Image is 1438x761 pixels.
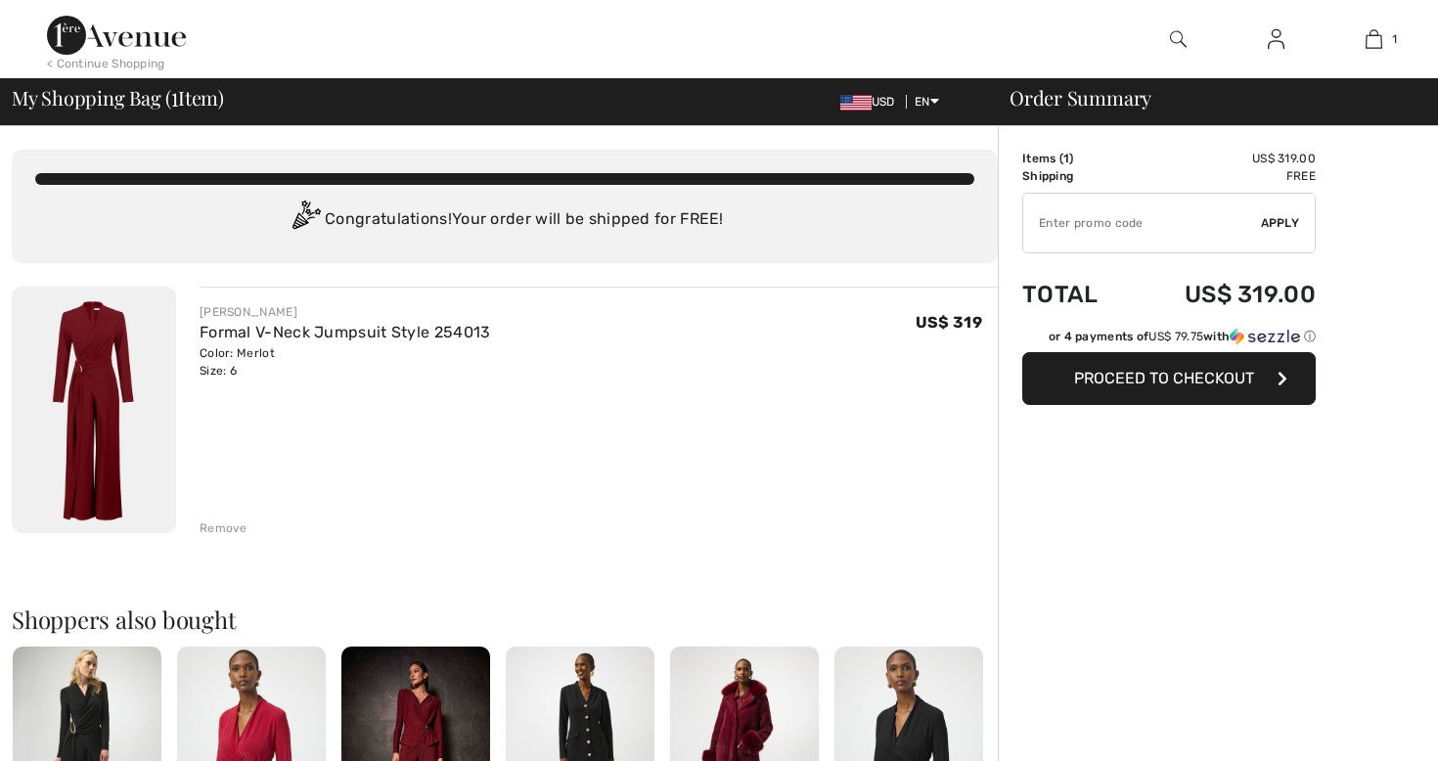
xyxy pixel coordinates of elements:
[915,95,939,109] span: EN
[1023,194,1261,252] input: Promo code
[1022,352,1316,405] button: Proceed to Checkout
[1148,330,1203,343] span: US$ 79.75
[1022,150,1130,167] td: Items ( )
[12,88,224,108] span: My Shopping Bag ( Item)
[12,607,998,631] h2: Shoppers also bought
[1392,30,1397,48] span: 1
[986,88,1426,108] div: Order Summary
[1130,261,1316,328] td: US$ 319.00
[286,201,325,240] img: Congratulation2.svg
[1022,167,1130,185] td: Shipping
[1366,27,1382,51] img: My Bag
[840,95,872,111] img: US Dollar
[12,287,176,533] img: Formal V-Neck Jumpsuit Style 254013
[200,519,247,537] div: Remove
[171,83,178,109] span: 1
[916,313,982,332] span: US$ 319
[1022,328,1316,352] div: or 4 payments ofUS$ 79.75withSezzle Click to learn more about Sezzle
[1268,27,1284,51] img: My Info
[1252,27,1300,52] a: Sign In
[47,16,186,55] img: 1ère Avenue
[840,95,903,109] span: USD
[200,323,491,341] a: Formal V-Neck Jumpsuit Style 254013
[1074,369,1254,387] span: Proceed to Checkout
[1230,328,1300,345] img: Sezzle
[1049,328,1316,345] div: or 4 payments of with
[1130,167,1316,185] td: Free
[1063,152,1069,165] span: 1
[1170,27,1187,51] img: search the website
[1261,214,1300,232] span: Apply
[1022,261,1130,328] td: Total
[1326,27,1421,51] a: 1
[35,201,974,240] div: Congratulations! Your order will be shipped for FREE!
[47,55,165,72] div: < Continue Shopping
[200,344,491,380] div: Color: Merlot Size: 6
[1130,150,1316,167] td: US$ 319.00
[200,303,491,321] div: [PERSON_NAME]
